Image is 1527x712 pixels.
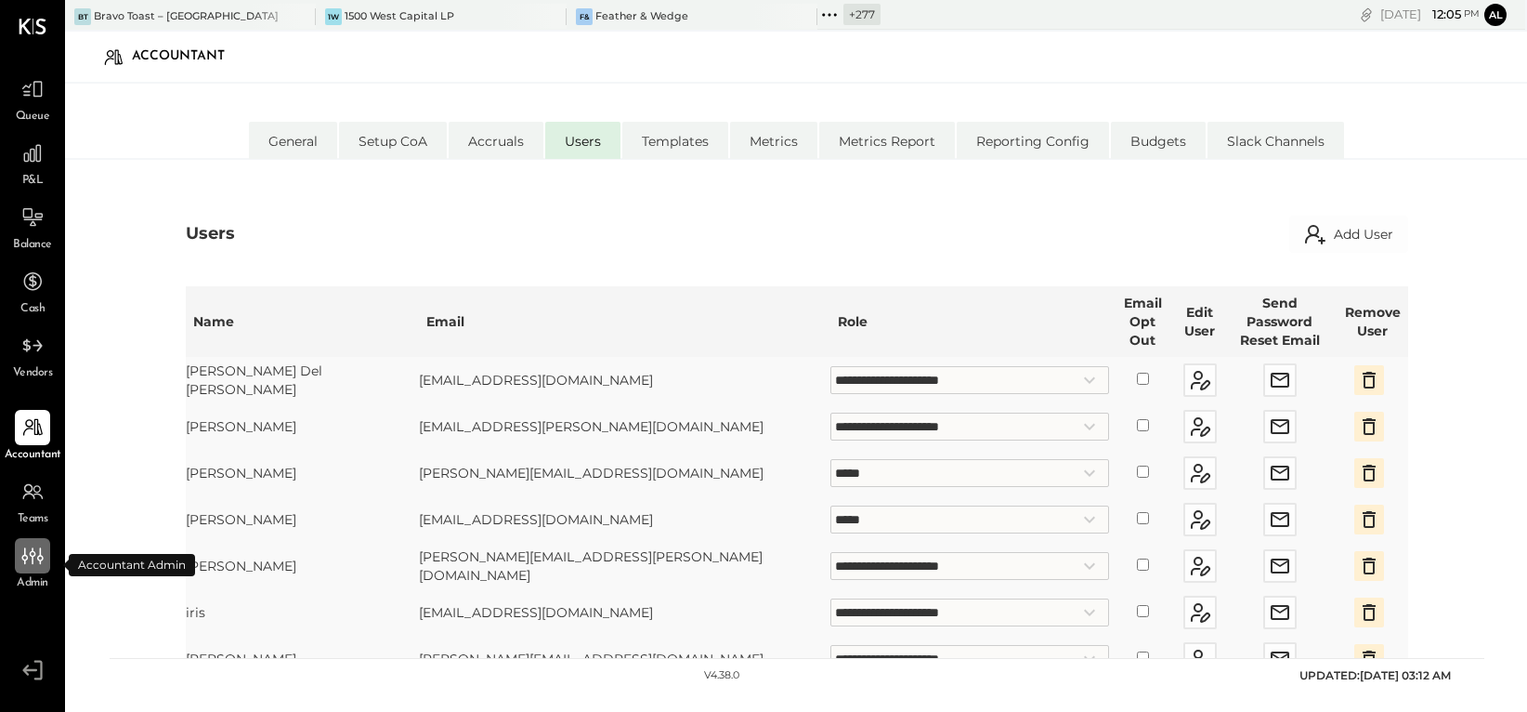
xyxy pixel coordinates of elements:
span: Balance [13,237,52,254]
div: v 4.38.0 [704,668,739,683]
span: UPDATED: [DATE] 03:12 AM [1299,668,1451,682]
button: Add User [1289,216,1408,253]
span: P&L [22,173,44,190]
li: Metrics [730,122,817,159]
td: [PERSON_NAME] [186,543,418,589]
td: [EMAIL_ADDRESS][DOMAIN_NAME] [419,357,830,403]
th: Name [186,286,418,357]
div: + 277 [843,4,881,25]
a: Cash [1,264,64,318]
div: BT [74,8,91,25]
td: [EMAIL_ADDRESS][DOMAIN_NAME] [419,589,830,636]
li: Reporting Config [957,122,1109,159]
div: 1500 West Capital LP [345,9,454,24]
span: Admin [17,575,48,592]
a: Queue [1,72,64,125]
li: Metrics Report [819,122,955,159]
td: [PERSON_NAME] [186,496,418,543]
div: F& [576,8,593,25]
li: Slack Channels [1207,122,1344,159]
span: Vendors [13,365,53,382]
div: Users [186,222,235,246]
th: Remove User [1338,286,1408,357]
th: Edit User [1177,286,1222,357]
button: Al [1484,4,1507,26]
div: copy link [1357,5,1376,24]
a: P&L [1,136,64,190]
td: [PERSON_NAME][EMAIL_ADDRESS][DOMAIN_NAME] [419,636,830,682]
span: Accountant [5,447,61,464]
span: Cash [20,301,45,318]
li: General [249,122,337,159]
div: 1W [325,8,342,25]
div: Bravo Toast – [GEOGRAPHIC_DATA] [94,9,279,24]
div: Feather & Wedge [595,9,688,24]
td: [PERSON_NAME] [186,636,418,682]
a: Balance [1,200,64,254]
th: Email Opt Out [1109,286,1178,357]
td: [EMAIL_ADDRESS][PERSON_NAME][DOMAIN_NAME] [419,403,830,450]
td: [EMAIL_ADDRESS][DOMAIN_NAME] [419,496,830,543]
td: [PERSON_NAME] Del [PERSON_NAME] [186,357,418,403]
span: Queue [16,109,50,125]
th: Email [419,286,830,357]
td: [PERSON_NAME][EMAIL_ADDRESS][PERSON_NAME][DOMAIN_NAME] [419,543,830,589]
th: Role [830,286,1109,357]
li: Accruals [449,122,543,159]
span: pm [1464,7,1480,20]
a: Vendors [1,328,64,382]
li: Setup CoA [339,122,447,159]
a: Accountant [1,410,64,464]
li: Users [545,122,620,159]
div: Accountant Admin [69,554,195,576]
li: Budgets [1111,122,1206,159]
td: iris [186,589,418,636]
td: [PERSON_NAME] [186,450,418,496]
div: [DATE] [1380,6,1480,23]
span: Teams [18,511,48,528]
td: [PERSON_NAME][EMAIL_ADDRESS][DOMAIN_NAME] [419,450,830,496]
a: Teams [1,474,64,528]
div: Accountant [132,42,243,72]
th: Send Password Reset Email [1222,286,1337,357]
span: 12 : 05 [1424,6,1461,23]
td: [PERSON_NAME] [186,403,418,450]
a: Admin [1,538,64,592]
li: Templates [622,122,728,159]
